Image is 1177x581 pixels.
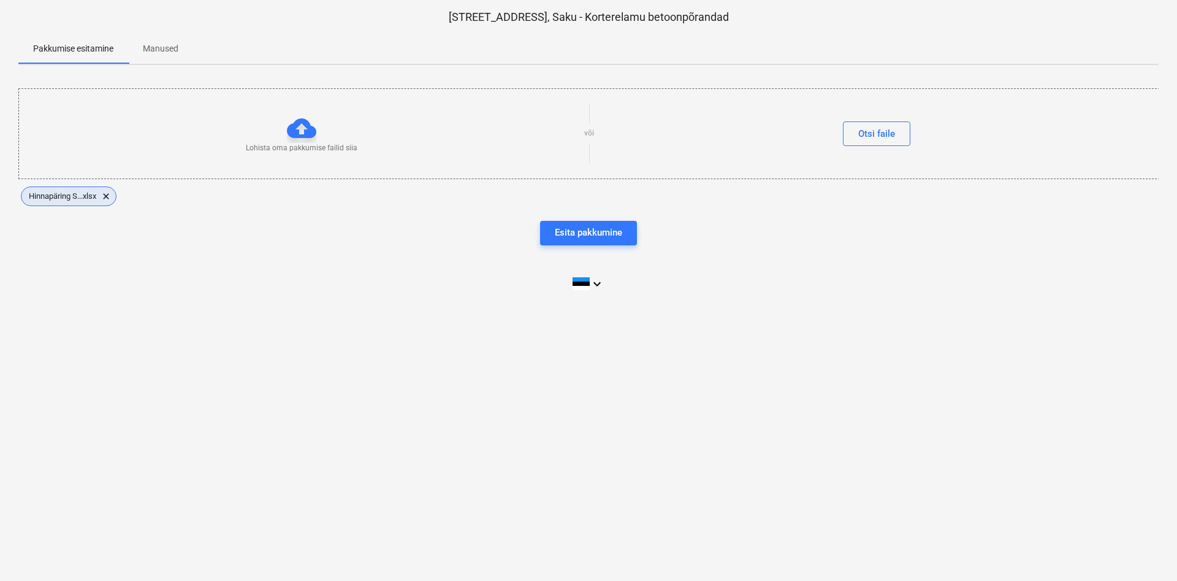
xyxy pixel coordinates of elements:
[143,42,178,55] p: Manused
[18,10,1159,25] p: [STREET_ADDRESS], Saku - Korterelamu betoonpõrandad
[590,277,604,291] i: keyboard_arrow_down
[99,189,113,204] span: clear
[540,221,637,245] button: Esita pakkumine
[584,128,594,139] p: või
[246,143,357,153] p: Lohista oma pakkumise failid siia
[18,88,1160,179] div: Lohista oma pakkumise failid siiavõiOtsi faile
[33,42,113,55] p: Pakkumise esitamine
[858,126,895,142] div: Otsi faile
[843,121,910,146] button: Otsi faile
[21,187,116,206] div: Hinnapäring S...xlsx
[555,225,622,240] div: Esita pakkumine
[21,191,104,201] span: Hinnapäring S...xlsx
